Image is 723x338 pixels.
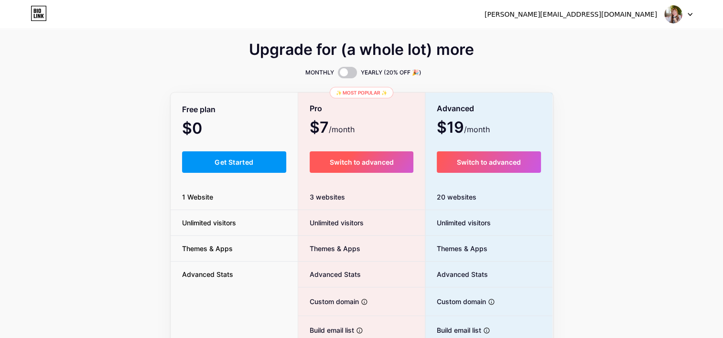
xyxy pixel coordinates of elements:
div: ✨ Most popular ✨ [330,87,393,98]
div: 3 websites [298,184,425,210]
span: Advanced Stats [425,269,488,279]
span: Custom domain [425,296,486,306]
span: Unlimited visitors [298,218,364,228]
span: YEARLY (20% OFF 🎉) [361,68,421,77]
span: Unlimited visitors [171,218,248,228]
span: Upgrade for (a whole lot) more [249,44,474,55]
span: Switch to advanced [329,158,393,166]
span: Build email list [425,325,481,335]
span: Advanced [437,100,474,117]
span: Custom domain [298,296,359,306]
span: Unlimited visitors [425,218,491,228]
span: 1 Website [171,192,225,202]
span: Themes & Apps [425,243,487,253]
span: Free plan [182,101,216,118]
span: Themes & Apps [298,243,360,253]
div: 20 websites [425,184,553,210]
button: Switch to advanced [310,151,413,173]
img: jmdesignpt [664,5,682,23]
span: $0 [182,123,228,136]
span: /month [464,124,490,135]
div: [PERSON_NAME][EMAIL_ADDRESS][DOMAIN_NAME] [485,10,657,20]
span: $7 [310,122,355,135]
span: /month [329,124,355,135]
span: $19 [437,122,490,135]
span: Advanced Stats [298,269,361,279]
span: MONTHLY [305,68,334,77]
span: Switch to advanced [457,158,521,166]
button: Get Started [182,151,287,173]
span: Advanced Stats [171,269,245,279]
span: Get Started [215,158,253,166]
span: Themes & Apps [171,243,244,253]
button: Switch to advanced [437,151,541,173]
span: Build email list [298,325,354,335]
span: Pro [310,100,322,117]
